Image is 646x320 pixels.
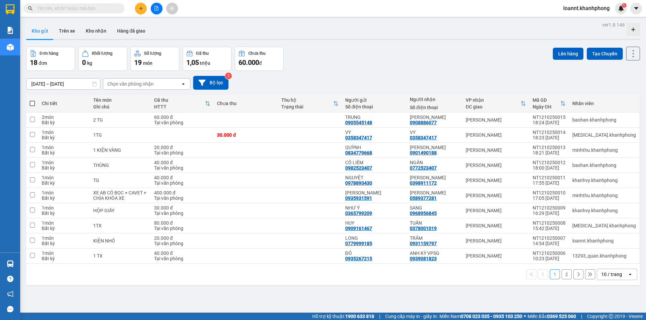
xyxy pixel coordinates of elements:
div: 15:42 [DATE] [533,226,566,231]
div: Mã GD [533,97,560,103]
div: Người gửi [345,97,403,103]
div: TRUNG [345,115,403,120]
div: Bất kỳ [42,165,86,171]
div: [PERSON_NAME] [466,238,526,243]
div: Tạo kho hàng mới [626,23,640,36]
div: HTTT [154,104,205,109]
div: [PERSON_NAME] [466,208,526,213]
div: 0834779668 [345,150,372,155]
div: Bất kỳ [42,195,86,201]
div: Đã thu [196,51,209,56]
span: question-circle [7,276,13,282]
div: 1 món [42,220,86,226]
div: Nhân viên [572,101,636,106]
div: 0978893430 [345,180,372,186]
div: Tại văn phòng [154,180,210,186]
span: copyright [609,314,613,319]
div: Bất kỳ [42,180,86,186]
div: Bất kỳ [42,241,86,246]
span: triệu [200,60,210,66]
button: Bộ lọc [193,76,228,90]
div: NT1210250015 [533,115,566,120]
div: Bất kỳ [42,150,86,155]
div: 0935931591 [345,195,372,201]
sup: 2 [225,73,232,79]
div: Bất kỳ [42,120,86,125]
div: BẢO HOÀNG [410,190,459,195]
th: Toggle SortBy [278,95,342,112]
div: NHƯ Ý [345,205,403,211]
div: baohan.khanhphong [572,163,636,168]
button: Số lượng19món [131,47,179,71]
input: Select a date range. [27,79,100,89]
div: HUY [345,220,403,226]
div: MINH HẠNH [345,190,403,195]
div: minhthu.khanhphong [572,193,636,198]
div: Số điện thoại [345,104,403,109]
button: Hàng đã giao [112,23,151,39]
button: Trên xe [53,23,80,39]
div: [PERSON_NAME] [466,163,526,168]
div: Bất kỳ [42,211,86,216]
span: plus [139,6,143,11]
span: notification [7,291,13,297]
div: Đơn hàng [40,51,58,56]
div: 0905545148 [345,120,372,125]
div: Tại văn phòng [154,256,210,261]
div: 30.000 đ [154,205,210,211]
span: đơn [39,60,47,66]
div: 0968956845 [410,211,437,216]
div: 0982523407 [345,165,372,171]
div: khanhvy.khanhphong [572,208,636,213]
div: 10:23 [DATE] [533,256,566,261]
div: 80.000 đ [154,220,210,226]
button: 2 [562,269,572,279]
div: [PERSON_NAME] [466,132,526,138]
div: Đã thu [154,97,205,103]
button: Đơn hàng18đơn [26,47,75,71]
div: 60.000 đ [154,115,210,120]
div: NT1210250006 [533,250,566,256]
span: file-add [154,6,159,11]
button: Kho nhận [80,23,112,39]
div: 0398911172 [410,180,437,186]
div: [PERSON_NAME] [466,178,526,183]
div: 1 món [42,235,86,241]
div: khanhvy.khanhphong [572,178,636,183]
div: CÔ LIÊM [345,160,403,165]
div: 0589377281 [410,195,437,201]
div: Bất kỳ [42,226,86,231]
div: 40.000 đ [154,250,210,256]
div: minhthu.khanhphong [572,147,636,153]
div: Chọn văn phòng nhận [107,81,154,87]
span: | [379,313,380,320]
div: 0908886077 [410,120,437,125]
div: 14:54 [DATE] [533,241,566,246]
span: Cung cấp máy in - giấy in: [385,313,438,320]
div: ĐC giao [466,104,521,109]
div: ANH TUẤN [410,115,459,120]
div: Khối lượng [92,51,112,56]
span: ⚪️ [524,315,526,318]
div: 1 món [42,175,86,180]
div: QUỲNH [345,145,403,150]
div: 30.000 đ [217,132,274,138]
button: aim [166,3,178,14]
div: NT1210250008 [533,220,566,226]
strong: 0369 525 060 [547,314,576,319]
div: 13293_quan.khanhphong [572,253,636,259]
div: Bất kỳ [42,135,86,140]
span: món [143,60,152,66]
div: 0939081823 [410,256,437,261]
div: 0901490188 [410,150,437,155]
div: Tên món [93,97,147,103]
img: solution-icon [7,27,14,34]
div: Người nhận [410,97,459,102]
div: VP nhận [466,97,521,103]
div: NT1210250011 [533,175,566,180]
div: NT1210250009 [533,205,566,211]
div: Chưa thu [248,51,265,56]
svg: open [627,272,633,277]
div: 400.000 đ [154,190,210,195]
div: 1 món [42,145,86,150]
